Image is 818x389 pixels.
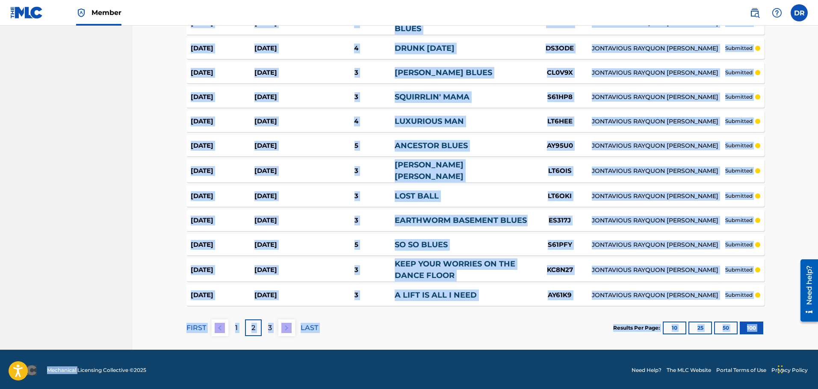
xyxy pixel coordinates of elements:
div: AY61K9 [528,290,592,300]
div: 3 [318,265,395,275]
div: 3 [318,191,395,201]
p: LAST [301,323,318,333]
div: JONTAVIOUS RAYQUON [PERSON_NAME] [592,141,725,150]
div: S61HP8 [528,92,592,102]
a: KEEP YOUR WORRIES ON THE DANCE FLOOR [395,259,515,280]
img: Top Rightsholder [76,8,86,18]
img: left [215,323,225,333]
a: EARTHWORM BASEMENT BLUES [395,216,527,225]
a: SQUIRRLIN' MAMA [395,92,470,102]
div: [DATE] [254,265,318,275]
div: [DATE] [254,92,318,102]
p: submitted [725,44,753,52]
div: [DATE] [191,92,254,102]
div: Drag [778,357,783,382]
span: Member [92,8,121,18]
div: [DATE] [254,240,318,250]
iframe: Resource Center [794,256,818,325]
div: JONTAVIOUS RAYQUON [PERSON_NAME] [592,216,725,225]
p: 2 [251,323,255,333]
div: [DATE] [191,68,254,78]
a: SO SO BLUES [395,240,448,249]
div: 3 [318,166,395,176]
img: help [772,8,782,18]
div: [DATE] [191,44,254,53]
p: submitted [725,241,753,249]
a: The MLC Website [667,366,711,374]
div: [DATE] [254,141,318,151]
a: Portal Terms of Use [716,366,766,374]
div: JONTAVIOUS RAYQUON [PERSON_NAME] [592,240,725,249]
div: [DATE] [254,191,318,201]
p: submitted [725,69,753,76]
a: Public Search [746,4,763,21]
div: [DATE] [254,68,318,78]
div: JONTAVIOUS RAYQUON [PERSON_NAME] [592,117,725,126]
p: submitted [725,167,753,175]
p: submitted [725,291,753,299]
button: 10 [663,322,686,334]
a: LUXURIOUS MAN [395,117,464,126]
div: 5 [318,240,395,250]
img: MLC Logo [10,6,43,19]
div: [DATE] [254,117,318,126]
p: Results Per Page: [613,324,662,332]
div: LT6HEE [528,117,592,126]
div: JONTAVIOUS RAYQUON [PERSON_NAME] [592,167,725,175]
div: [DATE] [191,240,254,250]
p: 1 [235,323,238,333]
div: User Menu [791,4,808,21]
a: Privacy Policy [771,366,808,374]
a: ANCESTOR BLUES [395,141,468,150]
p: 3 [268,323,272,333]
div: LT6OIS [528,166,592,176]
p: submitted [725,142,753,149]
div: DS3ODE [528,44,592,53]
div: 4 [318,44,395,53]
div: JONTAVIOUS RAYQUON [PERSON_NAME] [592,93,725,102]
p: submitted [725,216,753,224]
div: 3 [318,216,395,225]
div: [DATE] [191,265,254,275]
p: submitted [725,93,753,101]
div: [DATE] [191,141,254,151]
a: Need Help? [632,366,661,374]
p: submitted [725,266,753,274]
button: 50 [714,322,738,334]
button: 25 [688,322,712,334]
a: A LIFT IS ALL I NEED [395,290,477,300]
p: FIRST [186,323,206,333]
a: [PERSON_NAME] BLUES [395,68,492,77]
div: [DATE] [191,117,254,126]
div: S61PFY [528,240,592,250]
div: 3 [318,92,395,102]
div: Help [768,4,786,21]
div: [DATE] [254,216,318,225]
button: 100 [740,322,763,334]
div: ES317J [528,216,592,225]
div: KC8N27 [528,265,592,275]
a: [PERSON_NAME] [PERSON_NAME] [395,160,464,181]
p: submitted [725,117,753,125]
div: [DATE] [191,216,254,225]
div: [DATE] [191,191,254,201]
span: Mechanical Licensing Collective © 2025 [47,366,146,374]
a: LOST BALL [395,191,439,201]
div: 5 [318,141,395,151]
p: submitted [725,192,753,200]
div: 4 [318,117,395,126]
div: [DATE] [191,166,254,176]
iframe: Chat Widget [775,348,818,389]
div: JONTAVIOUS RAYQUON [PERSON_NAME] [592,266,725,275]
div: LT6OKI [528,191,592,201]
div: [DATE] [254,44,318,53]
div: 3 [318,290,395,300]
div: CL0V9X [528,68,592,78]
div: JONTAVIOUS RAYQUON [PERSON_NAME] [592,192,725,201]
div: 3 [318,68,395,78]
a: DRUNK [DATE] [395,44,455,53]
div: [DATE] [254,290,318,300]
